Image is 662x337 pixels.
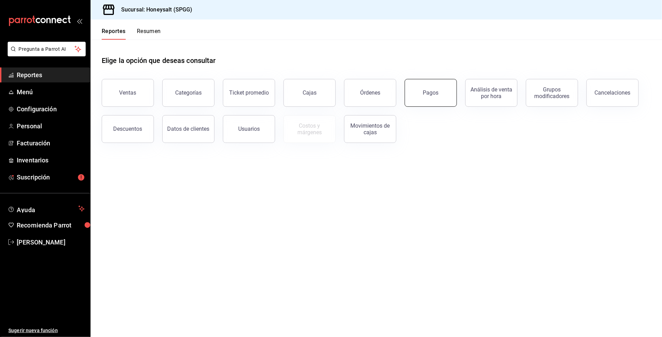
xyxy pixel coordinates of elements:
h1: Elige la opción que deseas consultar [102,55,216,66]
span: Pregunta a Parrot AI [19,46,75,53]
span: Sugerir nueva función [8,327,85,334]
div: Costos y márgenes [288,122,331,136]
div: Pagos [423,89,439,96]
button: Ventas [102,79,154,107]
a: Cajas [283,79,336,107]
div: Categorías [175,89,202,96]
div: Descuentos [114,126,142,132]
span: Ayuda [17,204,76,213]
button: Órdenes [344,79,396,107]
span: Suscripción [17,172,85,182]
h3: Sucursal: Honeysalt (SPGG) [116,6,192,14]
div: Ventas [119,89,137,96]
button: open_drawer_menu [77,18,82,24]
div: navigation tabs [102,28,161,40]
span: Inventarios [17,155,85,165]
button: Categorías [162,79,215,107]
div: Órdenes [360,89,380,96]
button: Grupos modificadores [526,79,578,107]
span: Personal [17,121,85,131]
button: Reportes [102,28,126,40]
button: Datos de clientes [162,115,215,143]
div: Grupos modificadores [530,86,574,99]
span: Configuración [17,104,85,114]
span: [PERSON_NAME] [17,238,85,247]
button: Pregunta a Parrot AI [8,42,86,56]
div: Usuarios [238,126,260,132]
button: Contrata inventarios para ver este reporte [283,115,336,143]
div: Cajas [303,89,317,97]
button: Usuarios [223,115,275,143]
a: Pregunta a Parrot AI [5,50,86,58]
button: Resumen [137,28,161,40]
button: Descuentos [102,115,154,143]
span: Recomienda Parrot [17,220,85,230]
div: Análisis de venta por hora [470,86,513,99]
div: Movimientos de cajas [349,122,392,136]
button: Análisis de venta por hora [465,79,517,107]
span: Menú [17,87,85,97]
div: Ticket promedio [229,89,269,96]
button: Ticket promedio [223,79,275,107]
div: Datos de clientes [168,126,210,132]
button: Movimientos de cajas [344,115,396,143]
button: Cancelaciones [586,79,639,107]
span: Facturación [17,138,85,148]
button: Pagos [405,79,457,107]
span: Reportes [17,70,85,80]
div: Cancelaciones [595,89,631,96]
